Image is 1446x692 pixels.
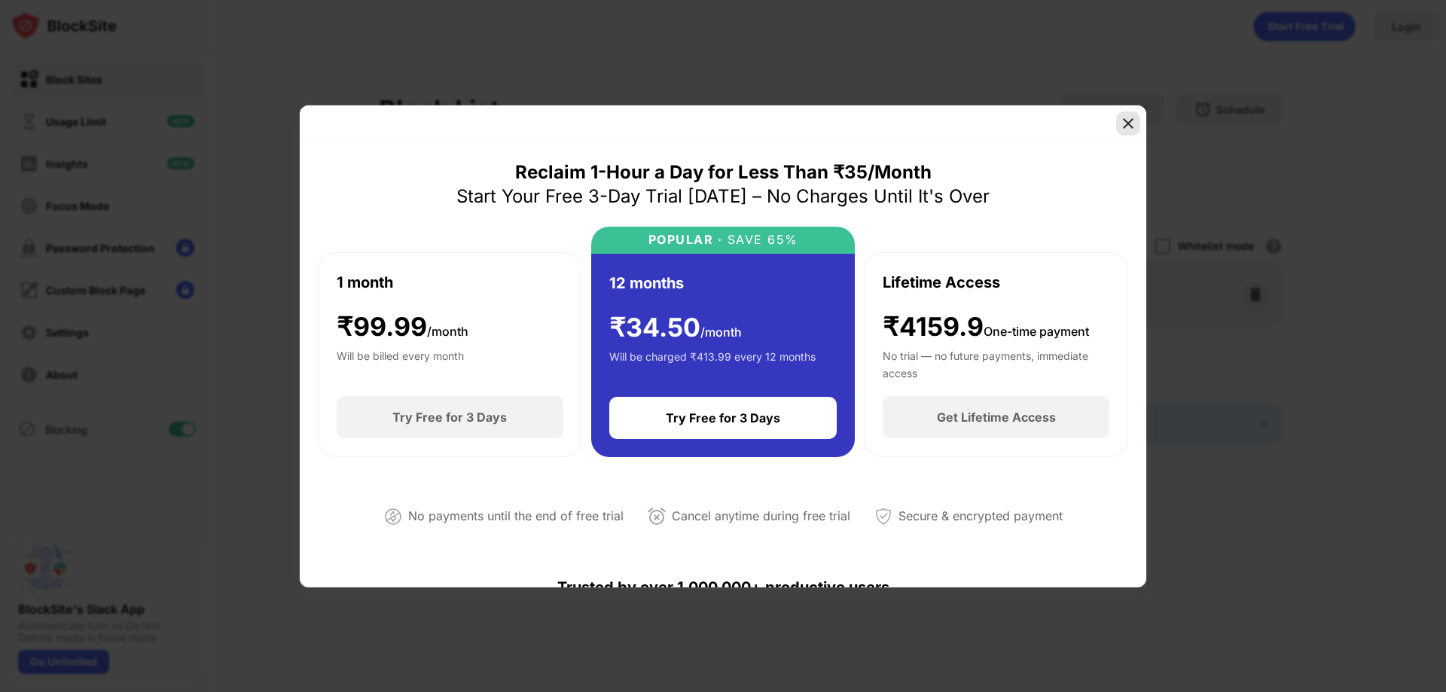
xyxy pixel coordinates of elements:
[648,508,666,526] img: cancel-anytime
[337,312,468,343] div: ₹ 99.99
[318,551,1128,623] div: Trusted by over 1,000,000+ productive users
[392,410,507,425] div: Try Free for 3 Days
[937,410,1056,425] div: Get Lifetime Access
[984,324,1089,339] span: One-time payment
[648,233,723,247] div: POPULAR ·
[883,312,1089,343] div: ₹4159.9
[456,184,990,209] div: Start Your Free 3-Day Trial [DATE] – No Charges Until It's Over
[609,349,816,379] div: Will be charged ₹413.99 every 12 months
[722,233,798,247] div: SAVE 65%
[384,508,402,526] img: not-paying
[672,505,850,527] div: Cancel anytime during free trial
[883,348,1109,378] div: No trial — no future payments, immediate access
[609,272,684,294] div: 12 months
[898,505,1063,527] div: Secure & encrypted payment
[883,271,1000,294] div: Lifetime Access
[408,505,624,527] div: No payments until the end of free trial
[666,410,780,425] div: Try Free for 3 Days
[515,160,932,184] div: Reclaim 1-Hour a Day for Less Than ₹35/Month
[874,508,892,526] img: secured-payment
[337,348,464,378] div: Will be billed every month
[700,325,742,340] span: /month
[609,312,742,343] div: ₹ 34.50
[427,324,468,339] span: /month
[337,271,393,294] div: 1 month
